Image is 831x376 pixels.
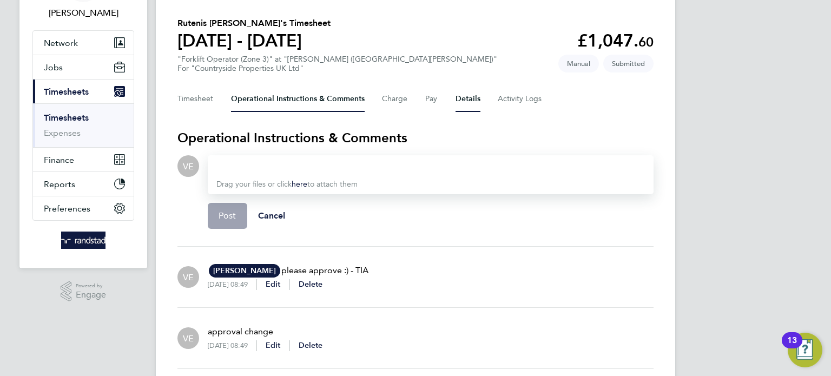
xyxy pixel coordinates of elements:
h2: Rutenis [PERSON_NAME]'s Timesheet [177,17,331,30]
div: 13 [787,340,797,354]
button: Delete [299,340,323,351]
span: Delete [299,341,323,350]
div: [DATE] 08:49 [208,280,256,289]
span: Timesheets [44,87,89,97]
div: Vicky Egan [177,266,199,288]
h3: Operational Instructions & Comments [177,129,654,147]
span: This timesheet is Submitted. [603,55,654,72]
div: Vicky Egan [177,327,199,349]
button: Delete [299,279,323,290]
div: [DATE] 08:49 [208,341,256,350]
span: VE [183,332,194,344]
button: Edit [266,279,281,290]
span: VE [183,160,194,172]
a: Expenses [44,128,81,138]
div: Vicky Egan [177,155,199,177]
div: "Forklift Operator (Zone 3)" at "[PERSON_NAME] ([GEOGRAPHIC_DATA][PERSON_NAME])" [177,55,497,73]
p: approval change [208,325,322,338]
span: Engage [76,291,106,300]
img: randstad-logo-retina.png [61,232,106,249]
span: Jobs [44,62,63,72]
button: Activity Logs [498,86,543,112]
button: Timesheet [177,86,214,112]
button: Jobs [33,55,134,79]
span: Edit [266,341,281,350]
span: [PERSON_NAME] [209,264,280,278]
button: Reports [33,172,134,196]
p: please approve :) - TIA [208,264,368,277]
button: Open Resource Center, 13 new notifications [788,333,822,367]
a: Timesheets [44,113,89,123]
button: Cancel [247,203,296,229]
span: This timesheet was manually created. [558,55,599,72]
button: Details [456,86,480,112]
span: Drag your files or click to attach them [216,180,358,189]
span: Vicky Egan [32,6,134,19]
span: Finance [44,155,74,165]
a: here [292,180,307,189]
button: Timesheets [33,80,134,103]
span: Preferences [44,203,90,214]
button: Operational Instructions & Comments [231,86,365,112]
button: Preferences [33,196,134,220]
button: Edit [266,340,281,351]
app-decimal: £1,047. [577,30,654,51]
button: Network [33,31,134,55]
span: VE [183,271,194,283]
div: For "Countryside Properties UK Ltd" [177,64,497,73]
h1: [DATE] - [DATE] [177,30,331,51]
span: Network [44,38,78,48]
span: Edit [266,280,281,289]
span: 60 [638,34,654,50]
button: Finance [33,148,134,171]
span: Powered by [76,281,106,291]
button: Pay [425,86,438,112]
a: Powered byEngage [61,281,107,302]
button: Charge [382,86,408,112]
span: Cancel [258,210,286,221]
span: Reports [44,179,75,189]
span: Delete [299,280,323,289]
a: Go to home page [32,232,134,249]
div: Timesheets [33,103,134,147]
